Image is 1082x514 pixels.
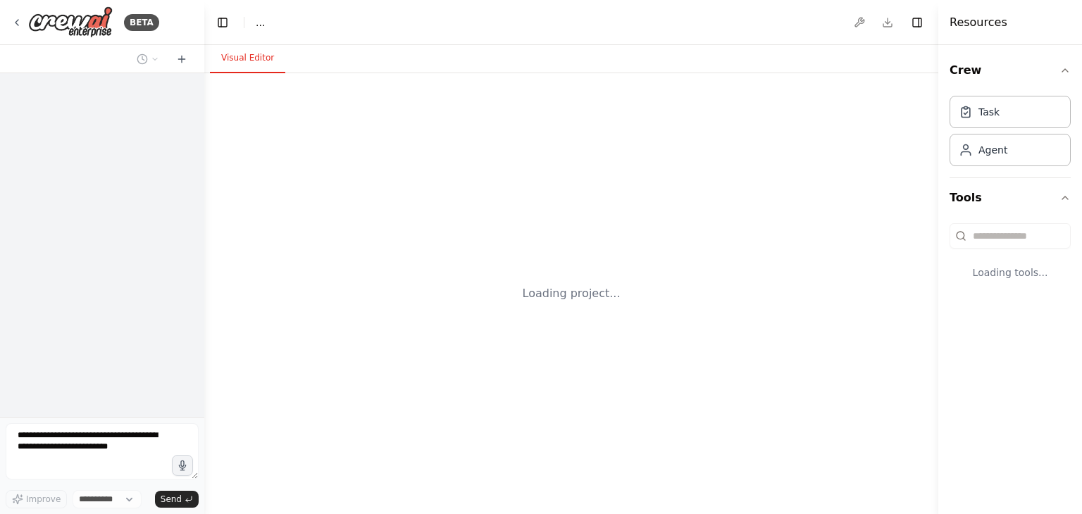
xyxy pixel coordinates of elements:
button: Click to speak your automation idea [172,455,193,476]
button: Send [155,491,199,508]
div: Loading tools... [950,254,1071,291]
nav: breadcrumb [256,15,265,30]
div: Tools [950,218,1071,302]
span: Improve [26,494,61,505]
div: Crew [950,90,1071,177]
button: Tools [950,178,1071,218]
div: Agent [978,143,1007,157]
button: Hide right sidebar [907,13,927,32]
button: Crew [950,51,1071,90]
span: ... [256,15,265,30]
button: Hide left sidebar [213,13,232,32]
button: Switch to previous chat [131,51,165,68]
button: Improve [6,490,67,508]
span: Send [161,494,182,505]
button: Start a new chat [170,51,193,68]
div: Task [978,105,1000,119]
img: Logo [28,6,113,38]
button: Visual Editor [210,44,285,73]
h4: Resources [950,14,1007,31]
div: Loading project... [523,285,621,302]
div: BETA [124,14,159,31]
